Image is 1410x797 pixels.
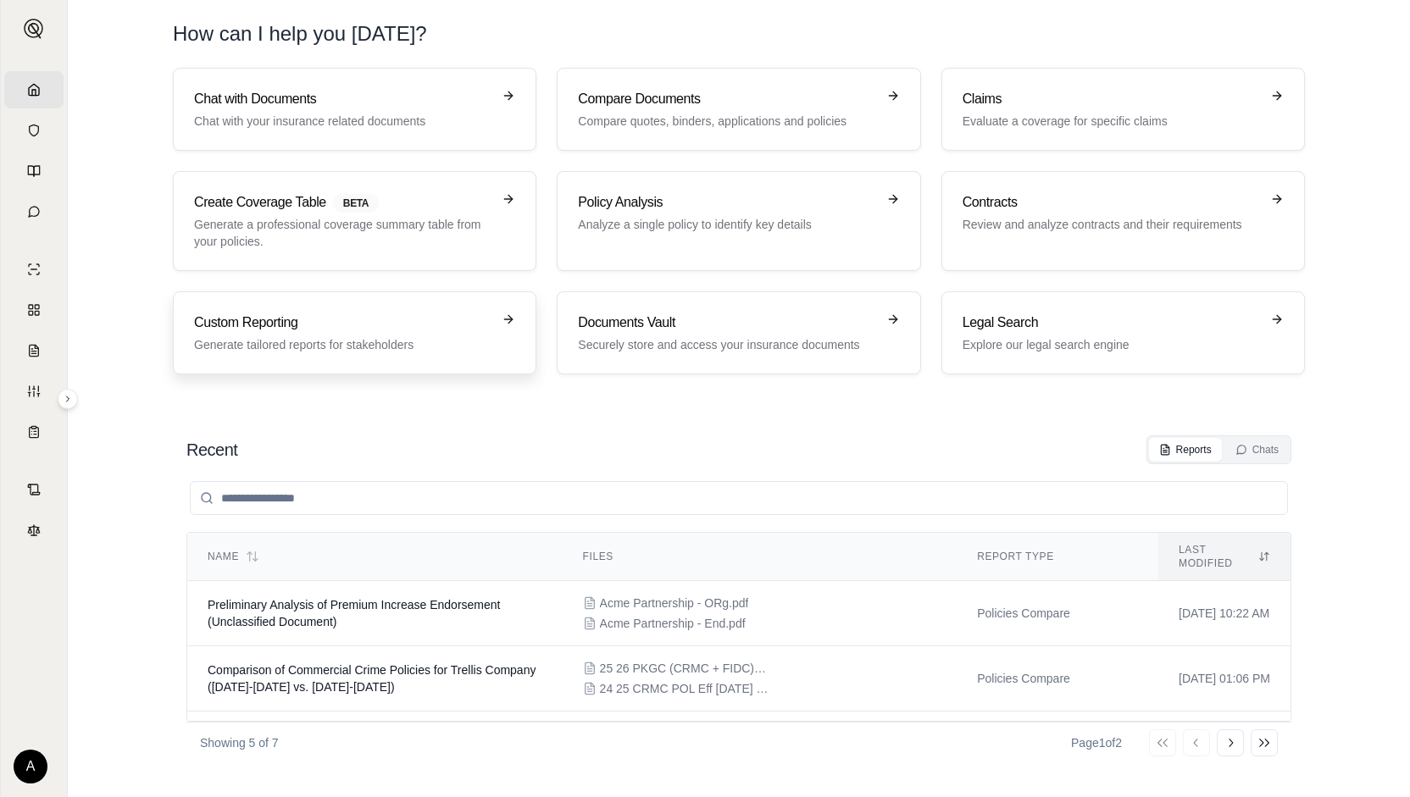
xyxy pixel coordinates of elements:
[58,389,78,409] button: Expand sidebar
[4,251,64,288] a: Single Policy
[578,313,875,333] h3: Documents Vault
[208,598,500,628] span: Preliminary Analysis of Premium Increase Endorsement (Unclassified Document)
[557,291,920,374] a: Documents VaultSecurely store and access your insurance documents
[194,216,491,250] p: Generate a professional coverage summary table from your policies.
[4,193,64,230] a: Chat
[600,660,769,677] span: 25 26 PKGC (CRMC + FIDC) REN QUT.pdf
[963,336,1260,353] p: Explore our legal search engine
[963,113,1260,130] p: Evaluate a coverage for specific claims
[1179,543,1270,570] div: Last modified
[208,550,542,563] div: Name
[194,89,491,109] h3: Chat with Documents
[4,71,64,108] a: Home
[14,750,47,783] div: A
[4,471,64,508] a: Contract Analysis
[600,680,769,697] span: 24 25 CRMC POL Eff 10.1.24 Texas Guaranteed Policy No. BCCR-45001857-29 Crime.pdf
[24,19,44,39] img: Expand sidebar
[963,313,1260,333] h3: Legal Search
[557,68,920,151] a: Compare DocumentsCompare quotes, binders, applications and policies
[4,152,64,190] a: Prompt Library
[4,332,64,369] a: Claim Coverage
[208,663,536,694] span: Comparison of Commercial Crime Policies for Trellis Company (2024-2025 vs. 2025-2026)
[1159,443,1212,457] div: Reports
[963,192,1260,213] h3: Contracts
[557,171,920,271] a: Policy AnalysisAnalyze a single policy to identify key details
[578,89,875,109] h3: Compare Documents
[4,413,64,451] a: Coverage Table
[941,171,1305,271] a: ContractsReview and analyze contracts and their requirements
[957,646,1158,711] td: Policies Compare
[1071,734,1122,751] div: Page 1 of 2
[186,438,237,462] h2: Recent
[600,615,746,632] span: Acme Partnership - End.pdf
[578,216,875,233] p: Analyze a single policy to identify key details
[173,291,536,374] a: Custom ReportingGenerate tailored reports for stakeholders
[173,171,536,271] a: Create Coverage TableBETAGenerate a professional coverage summary table from your policies.
[1158,711,1291,790] td: [DATE] 12:58 PM
[1158,646,1291,711] td: [DATE] 01:06 PM
[600,595,749,612] span: Acme Partnership - ORg.pdf
[578,113,875,130] p: Compare quotes, binders, applications and policies
[957,711,1158,790] td: Policies Compare
[957,533,1158,581] th: Report Type
[578,336,875,353] p: Securely store and access your insurance documents
[957,581,1158,646] td: Policies Compare
[941,68,1305,151] a: ClaimsEvaluate a coverage for specific claims
[173,20,427,47] h1: How can I help you [DATE]?
[200,734,279,751] p: Showing 5 of 7
[194,192,491,213] h3: Create Coverage Table
[4,512,64,549] a: Legal Search Engine
[333,194,379,213] span: BETA
[963,89,1260,109] h3: Claims
[194,313,491,333] h3: Custom Reporting
[1158,581,1291,646] td: [DATE] 10:22 AM
[4,112,64,149] a: Documents Vault
[194,113,491,130] p: Chat with your insurance related documents
[1149,438,1222,462] button: Reports
[941,291,1305,374] a: Legal SearchExplore our legal search engine
[194,336,491,353] p: Generate tailored reports for stakeholders
[963,216,1260,233] p: Review and analyze contracts and their requirements
[4,291,64,329] a: Policy Comparisons
[4,373,64,410] a: Custom Report
[17,12,51,46] button: Expand sidebar
[173,68,536,151] a: Chat with DocumentsChat with your insurance related documents
[1235,443,1279,457] div: Chats
[1225,438,1289,462] button: Chats
[578,192,875,213] h3: Policy Analysis
[563,533,958,581] th: Files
